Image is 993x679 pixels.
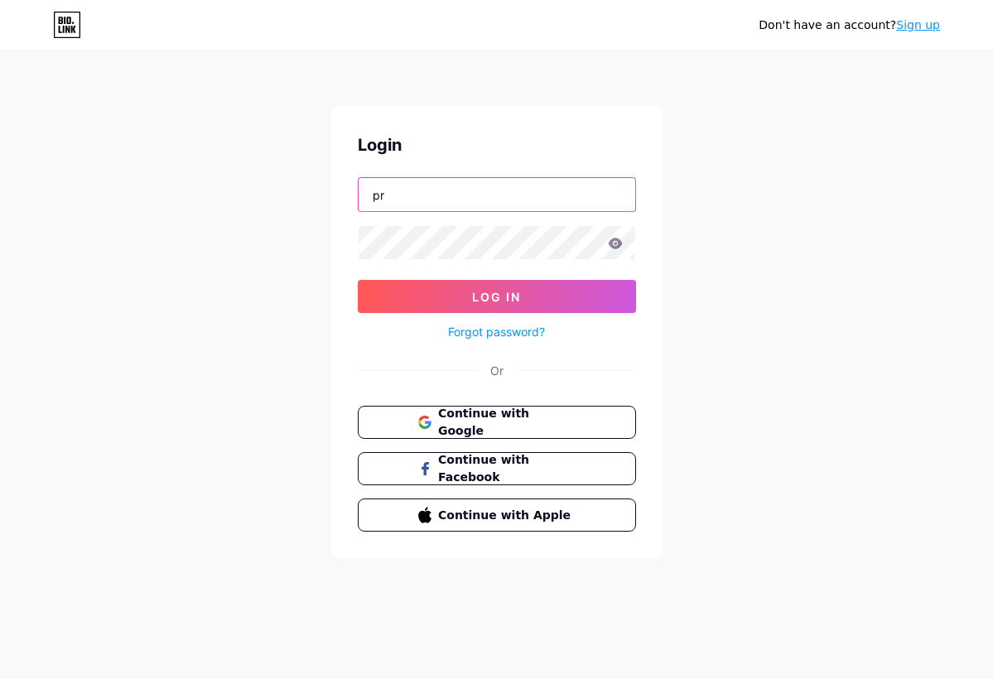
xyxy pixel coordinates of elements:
button: Continue with Google [358,406,636,439]
div: Or [490,362,504,379]
button: Continue with Facebook [358,452,636,485]
span: Continue with Facebook [438,451,575,486]
span: Continue with Google [438,405,575,440]
a: Sign up [896,18,940,31]
div: Login [358,132,636,157]
button: Continue with Apple [358,498,636,532]
div: Don't have an account? [759,17,940,34]
a: Forgot password? [448,323,545,340]
button: Log In [358,280,636,313]
input: Username [359,178,635,211]
span: Continue with Apple [438,507,575,524]
span: Log In [472,290,521,304]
